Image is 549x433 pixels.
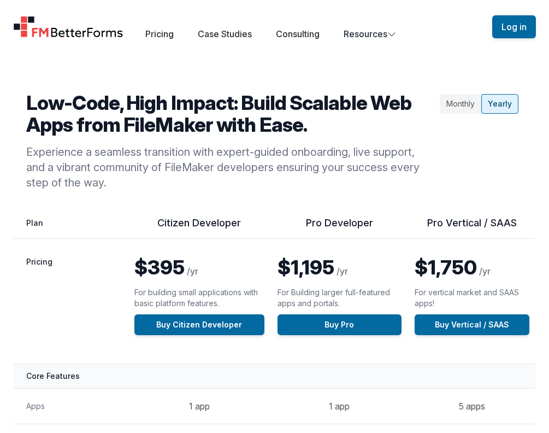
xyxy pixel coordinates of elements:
th: Pro Vertical / SAAS [408,216,536,239]
div: Monthly [440,94,481,114]
th: Apps [13,388,128,424]
a: Consulting [276,28,320,39]
span: /yr [479,266,491,277]
div: Yearly [481,94,518,114]
span: /yr [187,266,198,277]
p: For Building larger full-featured apps and portals. [278,287,402,309]
td: 1 app [128,388,271,424]
h2: Low-Code, High Impact: Build Scalable Web Apps from FileMaker with Ease. [26,92,435,136]
th: Core Features [13,364,536,388]
th: Citizen Developer [128,216,271,239]
button: Resources [344,27,396,40]
a: Home [13,16,123,38]
p: For vertical market and SAAS apps! [415,287,529,309]
span: $1,195 [278,255,334,279]
a: Case Studies [198,28,252,39]
a: Buy Vertical / SAAS [415,314,529,335]
th: Pro Developer [271,216,408,239]
p: For building small applications with basic platform features. [134,287,264,309]
th: Pricing [13,239,128,364]
a: Buy Pro [278,314,402,335]
p: Experience a seamless transition with expert-guided onboarding, live support, and a vibrant commu... [26,144,435,190]
span: /yr [337,266,348,277]
td: 5 apps [408,388,536,424]
span: $1,750 [415,255,477,279]
td: 1 app [271,388,408,424]
span: Plan [26,218,43,227]
button: Log in [492,15,536,38]
a: Pricing [145,28,174,39]
span: $395 [134,255,185,279]
a: Buy Citizen Developer [134,314,264,335]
